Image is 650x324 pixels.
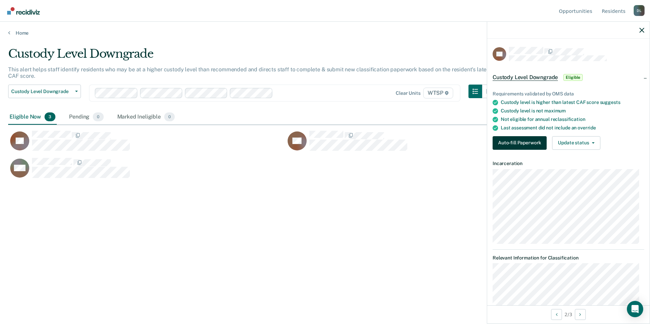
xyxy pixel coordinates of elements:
div: 2 / 3 [487,305,650,323]
span: Custody Level Downgrade [493,74,558,81]
div: Eligible Now [8,110,57,125]
img: Recidiviz [7,7,40,15]
div: CaseloadOpportunityCell-00605556 [286,130,563,158]
div: Clear units [396,90,421,96]
span: 3 [45,112,55,121]
a: Navigate to form link [493,136,549,150]
button: Next Opportunity [575,309,586,320]
span: Custody Level Downgrade [11,89,72,94]
div: Last assessment did not include an [501,125,644,131]
button: Auto-fill Paperwork [493,136,547,150]
div: Custody Level DowngradeEligible [487,67,650,88]
div: Open Intercom Messenger [627,301,643,317]
span: maximum [544,108,566,113]
div: CaseloadOpportunityCell-00644257 [8,130,286,158]
p: This alert helps staff identify residents who may be at a higher custody level than recommended a... [8,66,491,79]
span: 0 [164,112,175,121]
a: Home [8,30,642,36]
span: 0 [93,112,103,121]
span: Eligible [563,74,583,81]
div: Custody level is not [501,108,644,114]
dt: Incarceration [493,161,644,166]
span: suggests [600,100,620,105]
div: Pending [68,110,105,125]
span: override [578,125,596,130]
div: Custody Level Downgrade [8,47,496,66]
div: Not eligible for annual [501,116,644,122]
div: D L [634,5,645,16]
button: Previous Opportunity [551,309,562,320]
button: Update status [552,136,600,150]
span: WTSP [423,88,453,98]
div: CaseloadOpportunityCell-00517900 [8,158,286,185]
div: Custody level is higher than latest CAF score [501,100,644,105]
div: Requirements validated by OMS data [493,91,644,97]
button: Profile dropdown button [634,5,645,16]
dt: Relevant Information for Classification [493,255,644,261]
div: Marked Ineligible [116,110,176,125]
span: reclassification [551,116,585,122]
